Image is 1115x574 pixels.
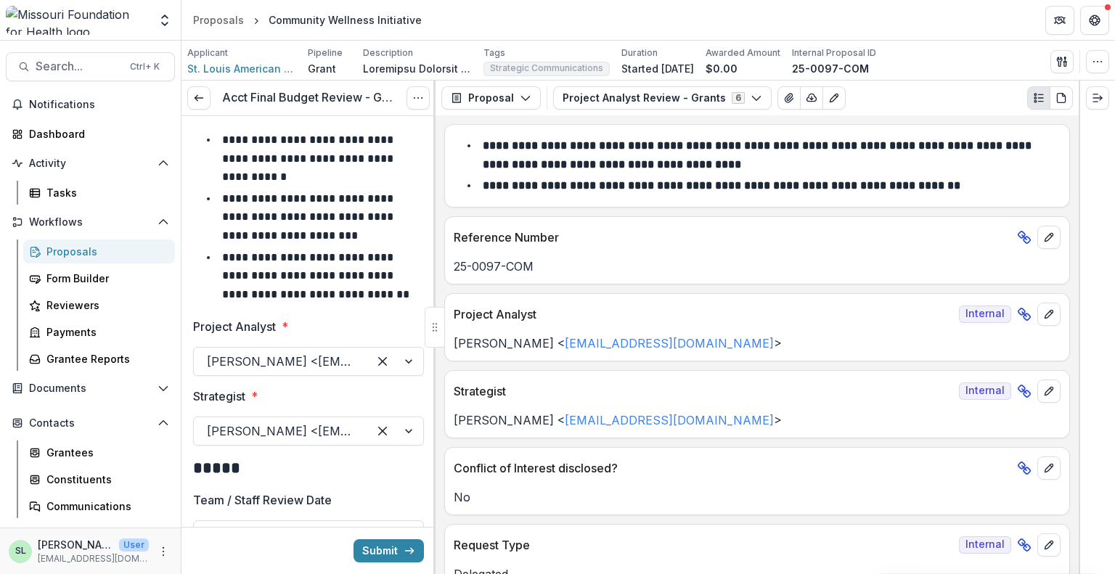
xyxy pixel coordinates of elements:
div: Proposals [46,244,163,259]
span: Search... [36,60,121,73]
div: Payments [46,324,163,340]
button: Open entity switcher [155,6,175,35]
p: Conflict of Interest disclosed? [454,459,1011,477]
button: Notifications [6,93,175,116]
p: 25-0097-COM [792,61,869,76]
button: Partners [1045,6,1074,35]
a: Constituents [23,467,175,491]
button: Plaintext view [1027,86,1050,110]
p: Applicant [187,46,228,60]
p: Project Analyst [193,318,276,335]
a: Proposals [23,239,175,263]
a: Form Builder [23,266,175,290]
p: Strategist [454,382,953,400]
a: [EMAIL_ADDRESS][DOMAIN_NAME] [565,336,774,350]
p: Pipeline [308,46,343,60]
a: Dashboard [6,122,175,146]
span: Strategic Communications [490,63,603,73]
div: Sada Lindsey [15,546,26,556]
p: 25-0097-COM [454,258,1061,275]
p: $0.00 [706,61,738,76]
button: PDF view [1050,86,1073,110]
div: Community Wellness Initiative [269,12,422,28]
button: Proposal [441,86,541,110]
button: edit [1037,456,1061,480]
button: Open Documents [6,377,175,400]
div: Proposals [193,12,244,28]
p: Team / Staff Review Date [193,491,332,509]
p: Strategist [193,388,245,405]
span: Internal [959,382,1011,400]
a: Proposals [187,9,250,30]
button: Expand right [1086,86,1109,110]
span: Internal [959,306,1011,323]
button: View Attached Files [777,86,801,110]
div: Communications [46,499,163,514]
p: Project Analyst [454,306,953,323]
button: edit [1037,226,1061,249]
p: No [454,488,1061,506]
div: Grantees [46,445,163,460]
div: Constituents [46,472,163,487]
button: Search... [6,52,175,81]
p: Awarded Amount [706,46,780,60]
img: Missouri Foundation for Health logo [6,6,149,35]
button: Get Help [1080,6,1109,35]
p: Description [363,46,413,60]
a: Tasks [23,181,175,205]
p: User [119,538,149,552]
span: Documents [29,382,152,395]
div: Dashboard [29,126,163,142]
a: Grantees [23,440,175,464]
a: Communications [23,494,175,518]
h3: Acct Final Budget Review - Grants [222,91,395,104]
button: Project Analyst Review - Grants6 [553,86,772,110]
a: Reviewers [23,293,175,317]
button: Open Workflows [6,210,175,234]
p: Request Type [454,536,953,554]
a: Grantee Reports [23,347,175,371]
p: Duration [621,46,658,60]
nav: breadcrumb [187,9,428,30]
button: More [155,543,172,560]
a: [EMAIL_ADDRESS][DOMAIN_NAME] [565,413,774,427]
button: Options [407,86,430,110]
p: Grant [308,61,336,76]
p: Reference Number [454,229,1011,246]
button: Open Contacts [6,411,175,435]
button: Submit [354,539,424,562]
span: Activity [29,157,152,170]
div: Form Builder [46,271,163,286]
p: Started [DATE] [621,61,694,76]
div: Grantee Reports [46,351,163,366]
div: Clear selected options [371,419,394,443]
div: Tasks [46,185,163,200]
button: Open Data & Reporting [6,524,175,547]
span: Notifications [29,99,169,111]
button: edit [1037,380,1061,403]
p: Loremipsu Dolorsit Ametconsec Adi El. Seddo Eiusmodt Incididunt, ut laboreetdol magn Ali En. Admi... [363,61,472,76]
div: Clear selected options [371,350,394,373]
span: Workflows [29,216,152,229]
span: Contacts [29,417,152,430]
p: Internal Proposal ID [792,46,876,60]
a: Payments [23,320,175,344]
p: [PERSON_NAME] [38,537,113,552]
button: Edit as form [822,86,846,110]
a: St. Louis American Foundation [187,61,296,76]
span: Internal [959,536,1011,554]
div: Reviewers [46,298,163,313]
p: [PERSON_NAME] < > [454,335,1061,352]
div: Ctrl + K [127,59,163,75]
p: [EMAIL_ADDRESS][DOMAIN_NAME] [38,552,149,565]
p: [PERSON_NAME] < > [454,411,1061,429]
button: Open Activity [6,152,175,175]
p: Tags [483,46,505,60]
button: edit [1037,303,1061,326]
button: edit [1037,533,1061,557]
